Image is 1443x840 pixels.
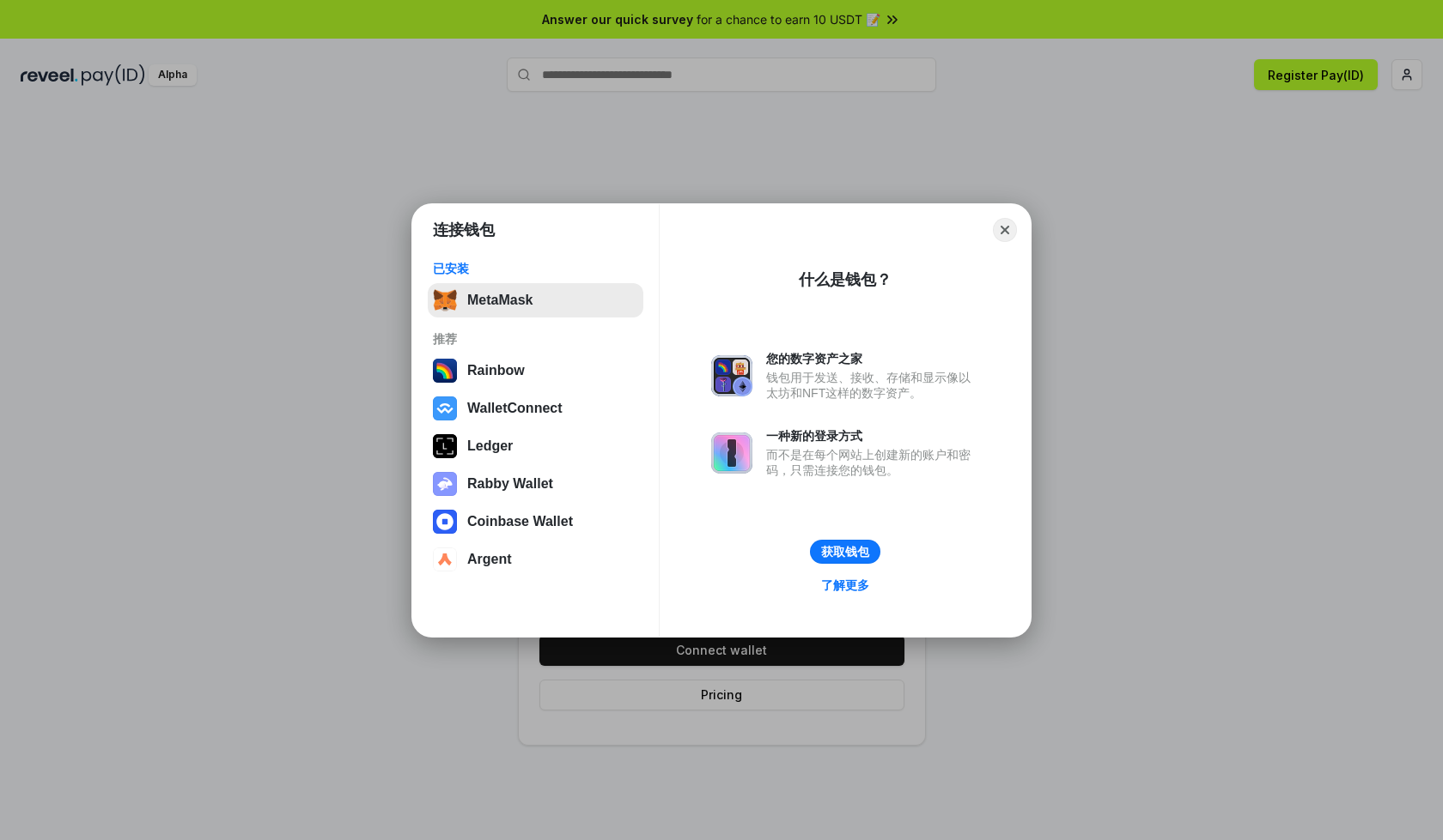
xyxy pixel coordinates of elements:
[821,577,869,593] div: 了解更多
[467,401,563,416] div: WalletConnect
[467,438,513,454] div: Ledger
[433,331,638,347] div: 推荐
[467,514,573,529] div: Coinbase Wallet
[766,447,979,478] div: 而不是在每个网站上创建新的账户和密码，只需连接您的钱包。
[811,574,880,596] a: 了解更多
[433,472,457,496] img: svg+xml,%3Csvg%20xmlns%3D%22http%3A%2F%2Fwww.w3.org%2F2000%2Fsvg%22%20fill%3D%22none%22%20viewBox...
[711,355,752,396] img: svg+xml,%3Csvg%20xmlns%3D%22http%3A%2F%2Fwww.w3.org%2F2000%2Fsvg%22%20fill%3D%22none%22%20viewBox...
[428,391,643,426] button: WalletConnect
[821,544,869,559] div: 获取钱包
[428,467,643,501] button: Rabby Wallet
[433,547,457,571] img: svg+xml,%3Csvg%20width%3D%2228%22%20height%3D%2228%22%20viewBox%3D%220%200%2028%2028%22%20fill%3D...
[433,396,457,420] img: svg+xml,%3Csvg%20width%3D%2228%22%20height%3D%2228%22%20viewBox%3D%220%200%2028%2028%22%20fill%3D...
[993,218,1017,242] button: Close
[428,542,643,577] button: Argent
[428,505,643,539] button: Coinbase Wallet
[467,293,533,308] div: MetaMask
[428,354,643,388] button: Rainbow
[433,359,457,383] img: svg+xml,%3Csvg%20width%3D%22120%22%20height%3D%22120%22%20viewBox%3D%220%200%20120%20120%22%20fil...
[428,429,643,463] button: Ledger
[433,510,457,534] img: svg+xml,%3Csvg%20width%3D%2228%22%20height%3D%2228%22%20viewBox%3D%220%200%2028%2028%22%20fill%3D...
[810,540,880,564] button: 获取钱包
[766,428,979,444] div: 一种新的登录方式
[766,351,979,366] div: 您的数字资产之家
[467,552,512,567] div: Argent
[433,261,638,276] div: 已安装
[433,220,495,240] h1: 连接钱包
[428,283,643,317] button: MetaMask
[467,363,525,378] div: Rainbow
[766,370,979,401] div: 钱包用于发送、接收、存储和显示像以太坊和NFT这样的数字资产。
[799,269,892,290] div: 什么是钱包？
[433,434,457,458] img: svg+xml,%3Csvg%20xmlns%3D%22http%3A%2F%2Fwww.w3.org%2F2000%2Fsvg%22%20width%3D%2228%22%20height%3...
[711,432,752,474] img: svg+xml,%3Csvg%20xmlns%3D%22http%3A%2F%2Fwww.w3.org%2F2000%2Fsvg%22%20fill%3D%22none%22%20viewBox...
[433,288,457,312] img: svg+xml,%3Csvg%20fill%3D%22none%22%20height%3D%2233%22%20viewBox%3D%220%200%2035%2033%22%20width%...
[467,476,553,492] div: Rabby Wallet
